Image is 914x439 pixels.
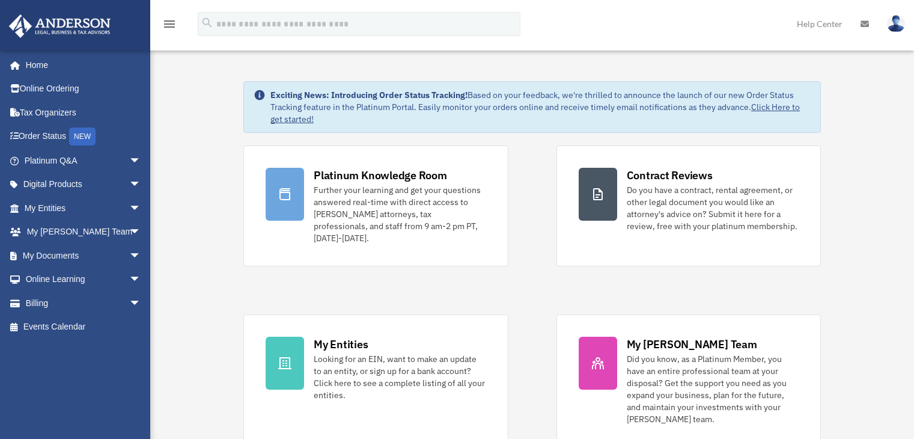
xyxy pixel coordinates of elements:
div: Based on your feedback, we're thrilled to announce the launch of our new Order Status Tracking fe... [270,89,811,125]
a: Digital Productsarrow_drop_down [8,173,159,197]
div: Further your learning and get your questions answered real-time with direct access to [PERSON_NAM... [314,184,486,244]
span: arrow_drop_down [129,291,153,316]
a: Billingarrow_drop_down [8,291,159,315]
a: Online Ordering [8,77,159,101]
a: My [PERSON_NAME] Teamarrow_drop_down [8,220,159,244]
a: menu [162,21,177,31]
div: Platinum Knowledge Room [314,168,447,183]
img: User Pic [887,15,905,32]
a: Tax Organizers [8,100,159,124]
span: arrow_drop_down [129,244,153,268]
a: Platinum Knowledge Room Further your learning and get your questions answered real-time with dire... [243,146,508,266]
a: Contract Reviews Do you have a contract, rental agreement, or other legal document you would like... [556,146,821,266]
i: search [201,16,214,29]
span: arrow_drop_down [129,196,153,221]
strong: Exciting News: Introducing Order Status Tracking! [270,90,468,100]
span: arrow_drop_down [129,268,153,292]
span: arrow_drop_down [129,220,153,245]
a: Click Here to get started! [270,102,800,124]
div: My Entities [314,337,368,352]
span: arrow_drop_down [129,149,153,173]
span: arrow_drop_down [129,173,153,197]
a: Online Learningarrow_drop_down [8,268,159,292]
div: NEW [69,127,96,146]
div: Looking for an EIN, want to make an update to an entity, or sign up for a bank account? Click her... [314,353,486,401]
a: Home [8,53,153,77]
div: Contract Reviews [627,168,713,183]
div: My [PERSON_NAME] Team [627,337,757,352]
div: Do you have a contract, rental agreement, or other legal document you would like an attorney's ad... [627,184,799,232]
a: Platinum Q&Aarrow_drop_down [8,149,159,173]
img: Anderson Advisors Platinum Portal [5,14,114,38]
a: My Entitiesarrow_drop_down [8,196,159,220]
a: Order StatusNEW [8,124,159,149]
i: menu [162,17,177,31]
a: Events Calendar [8,315,159,339]
a: My Documentsarrow_drop_down [8,244,159,268]
div: Did you know, as a Platinum Member, you have an entire professional team at your disposal? Get th... [627,353,799,425]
